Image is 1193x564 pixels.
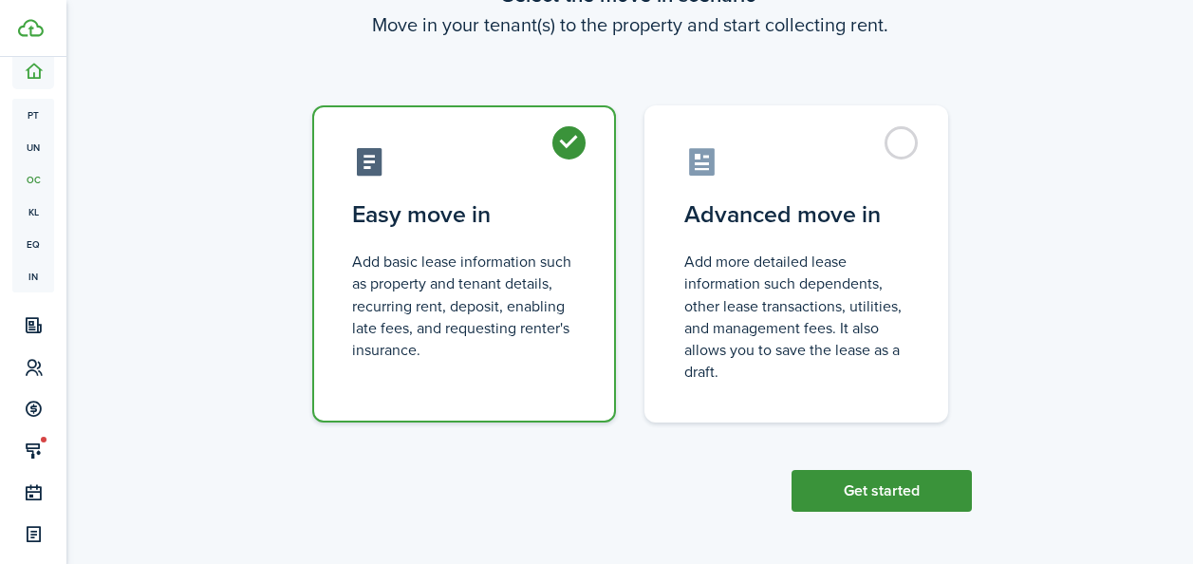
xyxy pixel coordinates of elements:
[12,196,54,228] a: kl
[352,197,576,232] control-radio-card-title: Easy move in
[289,10,972,39] wizard-step-header-description: Move in your tenant(s) to the property and start collecting rent.
[684,251,908,383] control-radio-card-description: Add more detailed lease information such dependents, other lease transactions, utilities, and man...
[684,197,908,232] control-radio-card-title: Advanced move in
[12,163,54,196] a: oc
[792,470,972,512] button: Get started
[18,19,44,37] img: TenantCloud
[12,99,54,131] a: pt
[12,260,54,292] a: in
[12,131,54,163] a: un
[352,251,576,361] control-radio-card-description: Add basic lease information such as property and tenant details, recurring rent, deposit, enablin...
[12,228,54,260] a: eq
